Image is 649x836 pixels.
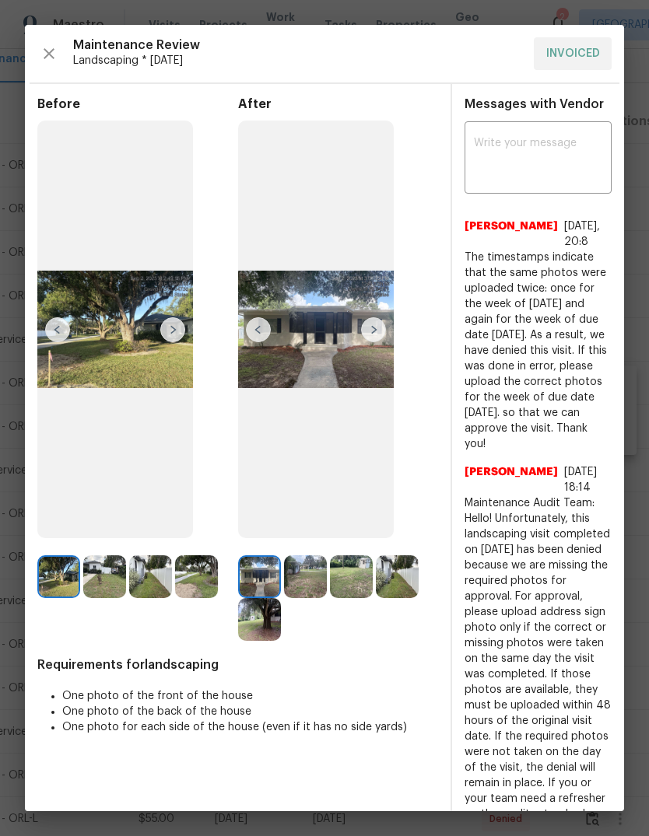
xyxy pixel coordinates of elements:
[465,464,558,495] span: [PERSON_NAME]
[246,317,271,342] img: left-chevron-button-url
[160,317,185,342] img: right-chevron-button-url
[564,467,597,493] span: [DATE] 18:14
[465,219,558,250] span: [PERSON_NAME]
[361,317,386,342] img: right-chevron-button-url
[73,37,521,53] span: Maintenance Review
[62,704,438,719] li: One photo of the back of the house
[45,317,70,342] img: left-chevron-button-url
[62,688,438,704] li: One photo of the front of the house
[465,98,604,110] span: Messages with Vendor
[37,96,238,112] span: Before
[37,657,438,673] span: Requirements for landscaping
[62,719,438,735] li: One photo for each side of the house (even if it has no side yards)
[465,250,612,452] span: The timestamps indicate that the same photos were uploaded twice: once for the week of [DATE] and...
[73,53,521,68] span: Landscaping * [DATE]
[238,96,439,112] span: After
[564,221,600,247] span: [DATE], 20:8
